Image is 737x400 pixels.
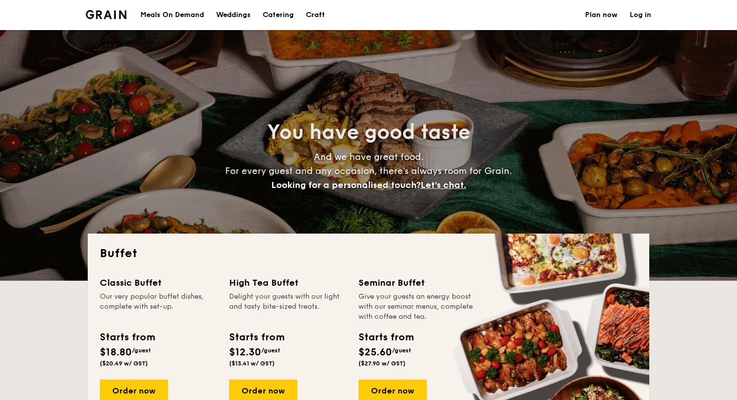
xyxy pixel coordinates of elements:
span: ($27.90 w/ GST) [358,360,406,367]
span: $12.30 [229,346,261,358]
span: /guest [132,347,151,354]
div: Starts from [358,330,413,345]
span: ($13.41 w/ GST) [229,360,275,367]
span: /guest [392,347,411,354]
div: Starts from [229,330,284,345]
a: Logotype [86,10,126,19]
div: Classic Buffet [100,276,217,290]
div: Give your guests an energy boost with our seminar menus, complete with coffee and tea. [358,292,476,322]
div: Our very popular buffet dishes, complete with set-up. [100,292,217,322]
div: Seminar Buffet [358,276,476,290]
span: $18.80 [100,346,132,358]
div: High Tea Buffet [229,276,346,290]
span: /guest [261,347,280,354]
span: Looking for a personalised touch? [271,179,421,190]
span: ($20.49 w/ GST) [100,360,148,367]
img: Grain [86,10,126,19]
span: Let's chat. [421,179,466,190]
div: Delight your guests with our light and tasty bite-sized treats. [229,292,346,322]
h2: Buffet [100,246,637,262]
span: $25.60 [358,346,392,358]
div: Starts from [100,330,154,345]
span: And we have great food. For every guest and any occasion, there’s always room for Grain. [225,151,512,190]
span: You have good taste [267,120,470,144]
